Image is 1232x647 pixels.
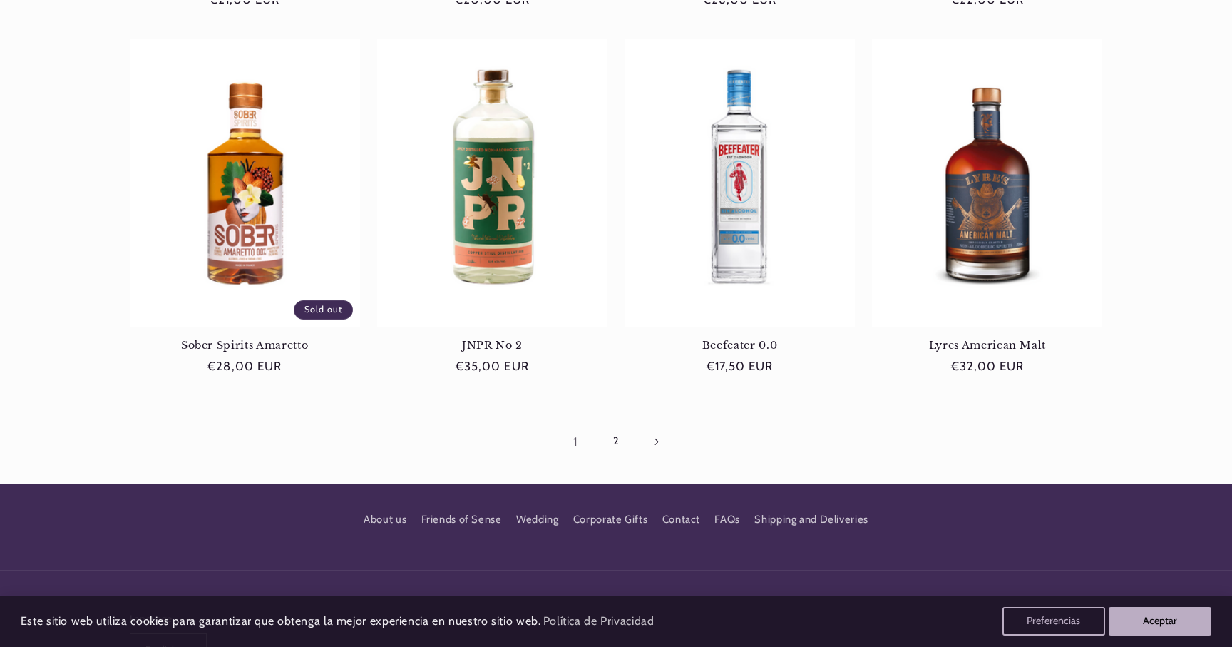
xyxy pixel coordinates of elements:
a: FAQs [714,506,740,532]
a: Friends of Sense [421,506,502,532]
a: Corporate Gifts [573,506,647,532]
a: Política de Privacidad (opens in a new tab) [540,609,656,634]
a: Wedding [516,506,558,532]
button: Aceptar [1109,607,1211,636]
a: Next page [640,425,673,458]
a: JNPR No 2 [377,339,607,352]
button: Preferencias [1002,607,1105,636]
a: Page 2 [600,425,632,458]
a: Page 1 [559,425,592,458]
a: Shipping and Deliveries [754,506,868,532]
a: Contact [662,506,700,532]
nav: Pagination [130,425,1103,458]
a: Sober Spirits Amaretto [130,339,360,352]
a: About us [364,511,406,533]
a: Beefeater 0.0 [625,339,855,352]
a: Lyres American Malt [872,339,1102,352]
span: Este sitio web utiliza cookies para garantizar que obtenga la mejor experiencia en nuestro sitio ... [21,614,541,628]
